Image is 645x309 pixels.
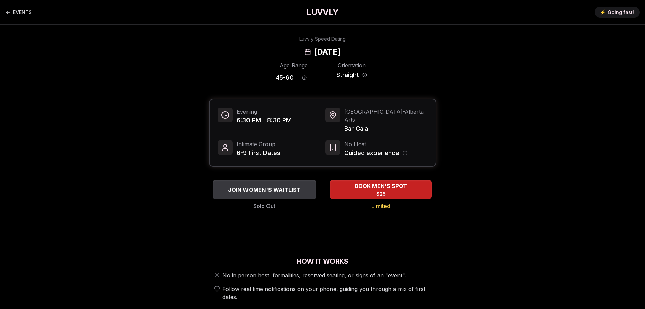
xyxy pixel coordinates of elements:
span: Limited [371,202,390,210]
div: Orientation [334,61,370,70]
a: Back to events [5,5,32,19]
span: Straight [336,70,359,80]
h2: [DATE] [314,46,340,57]
h2: How It Works [209,256,436,266]
span: ⚡️ [600,9,606,16]
span: Evening [237,108,292,116]
span: No in person host, formalities, reserved seating, or signs of an "event". [222,271,406,279]
span: 6:30 PM - 8:30 PM [237,116,292,125]
span: No Host [344,140,407,148]
span: Bar Cala [344,124,428,133]
span: 45 - 60 [276,73,294,82]
span: [GEOGRAPHIC_DATA] - Alberta Arts [344,108,428,124]
span: BOOK MEN'S SPOT [353,182,408,190]
span: Going fast! [608,9,634,16]
span: Sold Out [253,202,275,210]
div: Age Range [276,61,312,70]
button: Host information [403,151,407,155]
button: BOOK MEN'S SPOT - Limited [330,180,432,199]
div: Luvvly Speed Dating [299,36,346,42]
button: JOIN WOMEN'S WAITLIST - Sold Out [213,180,316,199]
span: Guided experience [344,148,399,158]
span: Follow real time notifications on your phone, guiding you through a mix of first dates. [222,285,434,301]
span: $25 [376,191,386,197]
button: Age range information [297,70,312,85]
span: Intimate Group [237,140,280,148]
span: JOIN WOMEN'S WAITLIST [227,186,302,194]
a: LUVVLY [306,7,338,18]
span: 6-9 First Dates [237,148,280,158]
button: Orientation information [362,73,367,77]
